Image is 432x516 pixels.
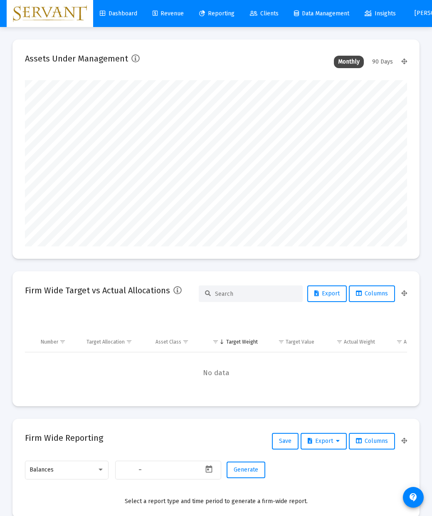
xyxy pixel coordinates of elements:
div: Asset Class [156,339,181,345]
img: Dashboard [13,5,87,22]
div: Target Allocation [86,339,125,345]
h2: Assets Under Management [25,52,128,65]
td: Column Actual Weight [320,332,381,352]
span: Data Management [294,10,349,17]
span: Balances [30,466,54,473]
span: Show filter options for column 'Target Allocation' [126,339,132,345]
button: Save [272,433,299,450]
button: Columns [349,433,395,450]
div: 90 Days [368,56,397,68]
a: Dashboard [93,5,144,22]
span: No data [25,369,407,378]
div: Target Weight [226,339,258,345]
span: Export [314,290,340,297]
span: Show filter options for column 'Number' [59,339,66,345]
div: Number [41,339,58,345]
a: Data Management [287,5,356,22]
input: Search [215,290,296,297]
td: Column Number [35,332,81,352]
input: Start date [120,467,137,473]
span: Clients [250,10,279,17]
a: Clients [243,5,285,22]
td: Column Target Weight [203,332,263,352]
a: Revenue [146,5,190,22]
span: Columns [356,437,388,445]
span: Show filter options for column 'Target Value' [278,339,284,345]
span: Save [279,437,291,445]
button: Open calendar [203,463,215,475]
div: Select a report type and time period to generate a firm-wide report. [25,497,407,506]
mat-icon: contact_support [408,492,418,502]
h2: Firm Wide Target vs Actual Allocations [25,284,170,297]
a: Insights [358,5,402,22]
input: End date [143,467,183,473]
button: Export [307,285,347,302]
span: Generate [234,466,258,473]
div: Target Value [286,339,314,345]
span: Revenue [153,10,184,17]
button: Generate [227,462,265,478]
span: Show filter options for column 'Actual Value' [396,339,402,345]
h2: Firm Wide Reporting [25,431,103,445]
span: Insights [365,10,396,17]
button: Columns [349,285,395,302]
div: Data grid [25,312,407,394]
button: Export [301,433,347,450]
span: Columns [356,290,388,297]
span: – [138,467,142,473]
span: Show filter options for column 'Actual Weight' [336,339,343,345]
td: Column Asset Class [150,332,203,352]
button: [PERSON_NAME] [405,5,431,22]
span: Show filter options for column 'Asset Class' [183,339,189,345]
td: Column Target Value [264,332,320,352]
a: Reporting [193,5,241,22]
div: Actual Weight [344,339,375,345]
span: Export [308,437,340,445]
span: Reporting [199,10,235,17]
div: Monthly [334,56,364,68]
span: Dashboard [100,10,137,17]
td: Column Target Allocation [81,332,150,352]
span: Show filter options for column 'Target Weight' [212,339,219,345]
